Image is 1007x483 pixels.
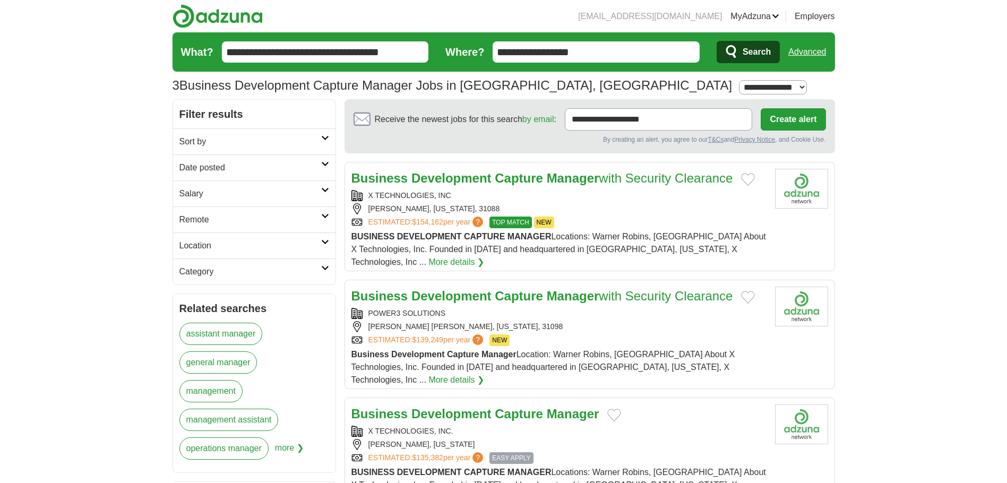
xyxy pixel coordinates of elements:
button: Add to favorite jobs [741,173,755,186]
strong: Development [411,289,492,303]
span: NEW [534,217,554,228]
a: MyAdzuna [730,10,779,23]
strong: MANAGER [507,468,552,477]
span: $135,382 [412,453,443,462]
a: More details ❯ [428,374,484,386]
span: more ❯ [275,437,304,466]
button: Create alert [761,108,825,131]
img: Company logo [775,404,828,444]
strong: DEVELOPMENT [397,468,462,477]
strong: BUSINESS [351,468,395,477]
strong: Capture [495,171,543,185]
div: X TECHNOLOGIES, INC. [351,426,767,437]
strong: Business [351,171,408,185]
a: Business Development Capture Managerwith Security Clearance [351,289,733,303]
strong: Capture [495,289,543,303]
strong: Development [391,350,444,359]
a: Privacy Notice [734,136,775,143]
span: ? [472,452,483,463]
span: Receive the newest jobs for this search : [375,113,556,126]
span: Locations: Warner Robins, [GEOGRAPHIC_DATA] About X Technologies, Inc. Founded in [DATE] and head... [351,232,766,266]
a: by email [522,115,554,124]
strong: CAPTURE [464,468,505,477]
strong: Manager [547,407,599,421]
a: ESTIMATED:$135,382per year? [368,452,486,464]
button: Add to favorite jobs [741,291,755,304]
strong: BUSINESS [351,232,395,241]
h2: Date posted [179,161,321,174]
a: Salary [173,180,335,206]
span: 3 [173,76,179,95]
h2: Remote [179,213,321,226]
h2: Related searches [179,300,329,316]
strong: Manager [481,350,517,359]
div: X TECHNOLOGIES, INC [351,190,767,201]
strong: Business [351,350,389,359]
strong: Manager [547,171,599,185]
a: Sort by [173,128,335,154]
strong: Capture [495,407,543,421]
div: [PERSON_NAME], [US_STATE] [351,439,767,450]
span: Search [743,41,771,63]
button: Search [717,41,780,63]
label: What? [181,44,213,60]
h2: Filter results [173,100,335,128]
span: EASY APPLY [489,452,533,464]
strong: Business [351,407,408,421]
span: $139,249 [412,335,443,344]
div: [PERSON_NAME], [US_STATE], 31088 [351,203,767,214]
strong: Business [351,289,408,303]
strong: Capture [447,350,479,359]
span: $154,162 [412,218,443,226]
a: general manager [179,351,257,374]
a: Remote [173,206,335,232]
img: Company logo [775,169,828,209]
a: More details ❯ [428,256,484,269]
div: By creating an alert, you agree to our and , and Cookie Use. [354,135,826,144]
h2: Salary [179,187,321,200]
a: management [179,380,243,402]
a: Advanced [788,41,826,63]
span: Location: Warner Robins, [GEOGRAPHIC_DATA] About X Technologies, Inc. Founded in [DATE] and headq... [351,350,735,384]
a: Business Development Capture Managerwith Security Clearance [351,171,733,185]
a: operations manager [179,437,269,460]
button: Add to favorite jobs [607,409,621,421]
strong: Development [411,171,492,185]
strong: MANAGER [507,232,552,241]
h2: Sort by [179,135,321,148]
a: ESTIMATED:$139,249per year? [368,334,486,346]
a: Category [173,258,335,284]
span: TOP MATCH [489,217,531,228]
li: [EMAIL_ADDRESS][DOMAIN_NAME] [578,10,722,23]
img: Adzuna logo [173,4,263,28]
strong: Development [411,407,492,421]
label: Where? [445,44,484,60]
span: ? [472,334,483,345]
a: Employers [795,10,835,23]
a: assistant manager [179,323,263,345]
a: Location [173,232,335,258]
a: management assistant [179,409,279,431]
img: Company logo [775,287,828,326]
h1: Business Development Capture Manager Jobs in [GEOGRAPHIC_DATA], [GEOGRAPHIC_DATA] [173,78,733,92]
a: ESTIMATED:$154,162per year? [368,217,486,228]
h2: Category [179,265,321,278]
strong: CAPTURE [464,232,505,241]
strong: DEVELOPMENT [397,232,462,241]
div: [PERSON_NAME] [PERSON_NAME], [US_STATE], 31098 [351,321,767,332]
a: Business Development Capture Manager [351,407,599,421]
strong: Manager [547,289,599,303]
a: T&Cs [708,136,724,143]
div: POWER3 SOLUTIONS [351,308,767,319]
span: NEW [489,334,510,346]
span: ? [472,217,483,227]
h2: Location [179,239,321,252]
a: Date posted [173,154,335,180]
